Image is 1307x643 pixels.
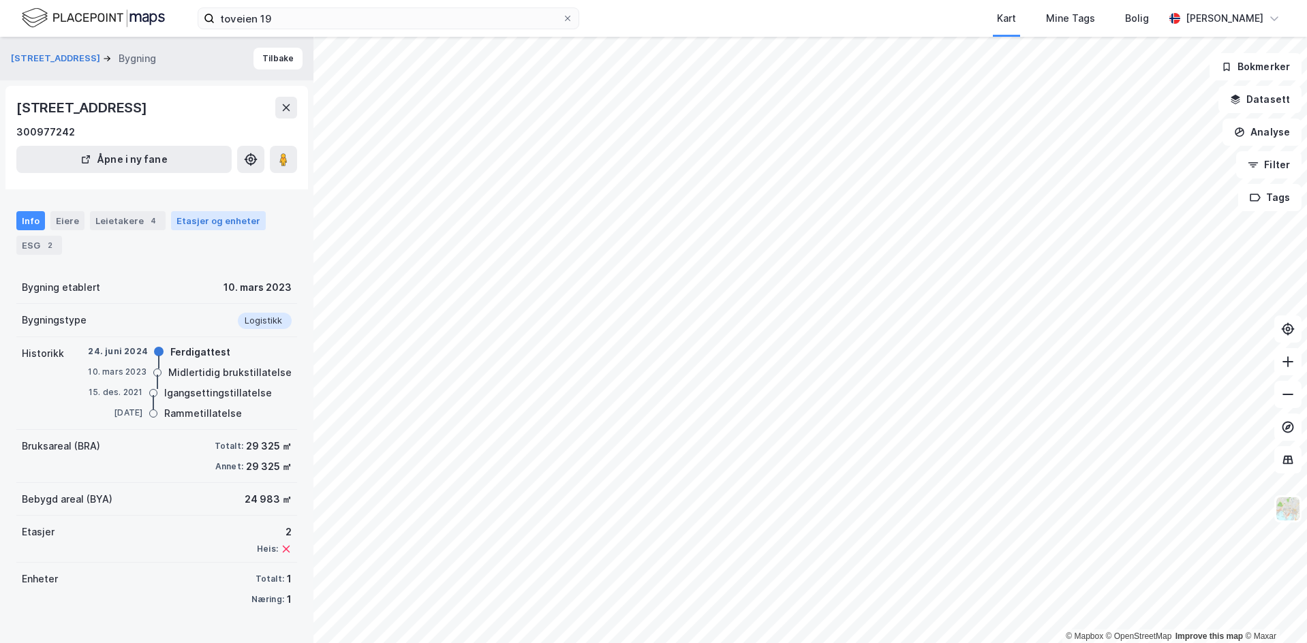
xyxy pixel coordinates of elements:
[90,211,166,230] div: Leietakere
[1223,119,1302,146] button: Analyse
[16,97,150,119] div: [STREET_ADDRESS]
[215,441,243,452] div: Totalt:
[88,386,142,398] div: 15. des. 2021
[170,344,230,360] div: Ferdigattest
[176,215,260,227] div: Etasjer og enheter
[215,461,243,472] div: Annet:
[168,364,292,381] div: Midlertidig brukstillatelse
[1066,631,1103,641] a: Mapbox
[11,52,103,65] button: [STREET_ADDRESS]
[1186,10,1263,27] div: [PERSON_NAME]
[16,124,75,140] div: 300977242
[1238,184,1302,211] button: Tags
[16,146,232,173] button: Åpne i ny fane
[256,574,284,584] div: Totalt:
[119,50,156,67] div: Bygning
[287,591,292,608] div: 1
[1175,631,1243,641] a: Improve this map
[88,407,142,419] div: [DATE]
[88,345,148,358] div: 24. juni 2024
[1046,10,1095,27] div: Mine Tags
[1125,10,1149,27] div: Bolig
[246,458,292,475] div: 29 325 ㎡
[22,6,165,30] img: logo.f888ab2527a4732fd821a326f86c7f29.svg
[997,10,1016,27] div: Kart
[164,405,242,422] div: Rammetillatelse
[215,8,562,29] input: Søk på adresse, matrikkel, gårdeiere, leietakere eller personer
[257,524,292,540] div: 2
[22,491,112,507] div: Bebygd areal (BYA)
[164,385,272,401] div: Igangsettingstillatelse
[245,491,292,507] div: 24 983 ㎡
[147,214,160,228] div: 4
[1106,631,1172,641] a: OpenStreetMap
[43,238,57,252] div: 2
[16,211,45,230] div: Info
[22,279,100,296] div: Bygning etablert
[1236,151,1302,178] button: Filter
[257,544,278,554] div: Heis:
[1210,53,1302,80] button: Bokmerker
[251,594,284,605] div: Næring:
[88,366,147,378] div: 10. mars 2023
[22,345,64,362] div: Historikk
[22,312,87,328] div: Bygningstype
[50,211,84,230] div: Eiere
[1218,86,1302,113] button: Datasett
[22,438,100,454] div: Bruksareal (BRA)
[22,524,55,540] div: Etasjer
[224,279,292,296] div: 10. mars 2023
[287,571,292,587] div: 1
[1275,496,1301,522] img: Z
[16,236,62,255] div: ESG
[1239,578,1307,643] iframe: Chat Widget
[246,438,292,454] div: 29 325 ㎡
[22,571,58,587] div: Enheter
[253,48,303,69] button: Tilbake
